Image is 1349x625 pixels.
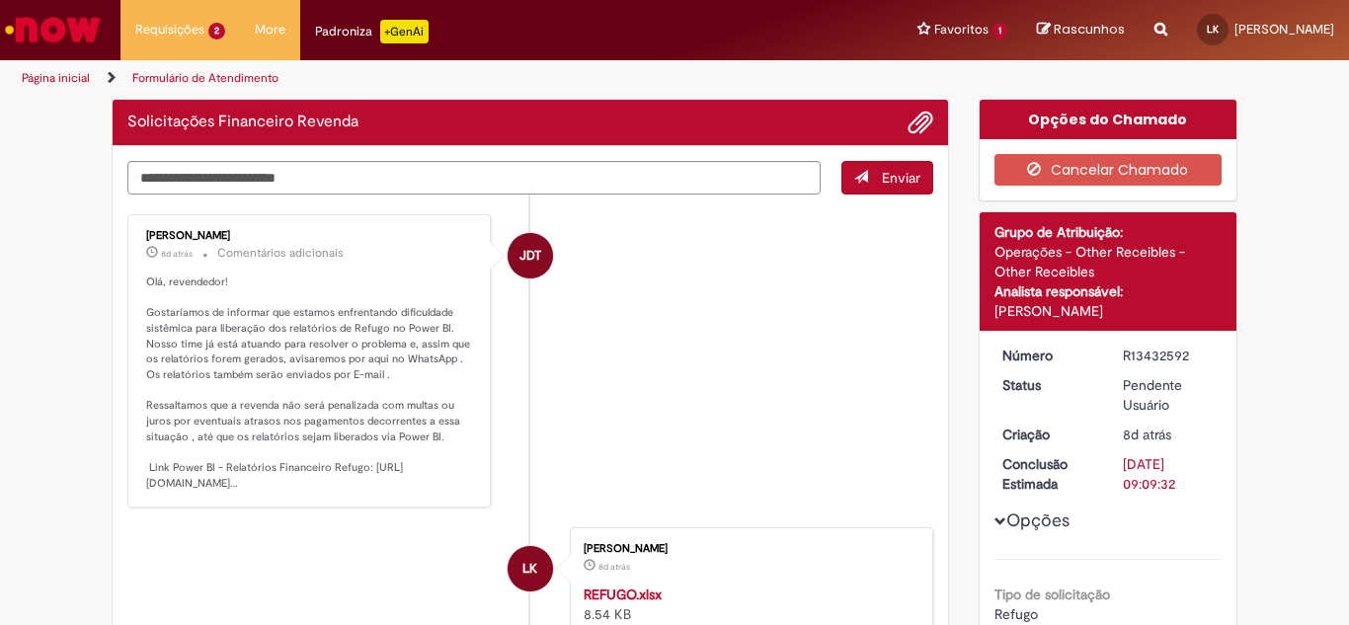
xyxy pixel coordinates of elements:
div: Luiz Kriiger [508,546,553,591]
span: 8d atrás [1123,426,1171,443]
time: 20/08/2025 14:09:26 [598,561,630,573]
dt: Status [988,375,1109,395]
button: Adicionar anexos [908,110,933,135]
span: 1 [992,23,1007,39]
dt: Conclusão Estimada [988,454,1109,494]
dt: Criação [988,425,1109,444]
div: R13432592 [1123,346,1215,365]
div: [DATE] 09:09:32 [1123,454,1215,494]
span: 2 [208,23,225,39]
time: 20/08/2025 14:09:32 [1123,426,1171,443]
a: Página inicial [22,70,90,86]
span: Enviar [882,169,920,187]
ul: Trilhas de página [15,60,885,97]
span: Favoritos [934,20,989,39]
span: 8d atrás [598,561,630,573]
span: LK [522,545,537,592]
textarea: Digite sua mensagem aqui... [127,161,821,195]
a: Formulário de Atendimento [132,70,278,86]
p: +GenAi [380,20,429,43]
div: Opções do Chamado [980,100,1237,139]
div: Grupo de Atribuição: [994,222,1223,242]
img: ServiceNow [2,10,104,49]
h2: Solicitações Financeiro Revenda Histórico de tíquete [127,114,358,131]
p: Olá, revendedor! Gostaríamos de informar que estamos enfrentando dificuldade sistêmica para liber... [146,274,475,492]
div: [PERSON_NAME] [994,301,1223,321]
div: 8.54 KB [584,585,913,624]
b: Tipo de solicitação [994,586,1110,603]
span: Refugo [994,605,1038,623]
a: Rascunhos [1037,21,1125,39]
div: Padroniza [315,20,429,43]
span: [PERSON_NAME] [1234,21,1334,38]
div: JOAO DAMASCENO TEIXEIRA [508,233,553,278]
small: Comentários adicionais [217,245,344,262]
button: Cancelar Chamado [994,154,1223,186]
span: LK [1207,23,1219,36]
dt: Número [988,346,1109,365]
div: Operações - Other Receibles - Other Receibles [994,242,1223,281]
span: JDT [519,232,541,279]
div: [PERSON_NAME] [146,230,475,242]
span: Requisições [135,20,204,39]
span: 8d atrás [161,248,193,260]
div: 20/08/2025 14:09:32 [1123,425,1215,444]
span: More [255,20,285,39]
time: 21/08/2025 09:21:02 [161,248,193,260]
div: [PERSON_NAME] [584,543,913,555]
a: REFUGO.xlsx [584,586,662,603]
span: Rascunhos [1054,20,1125,39]
div: Analista responsável: [994,281,1223,301]
div: Pendente Usuário [1123,375,1215,415]
button: Enviar [841,161,933,195]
